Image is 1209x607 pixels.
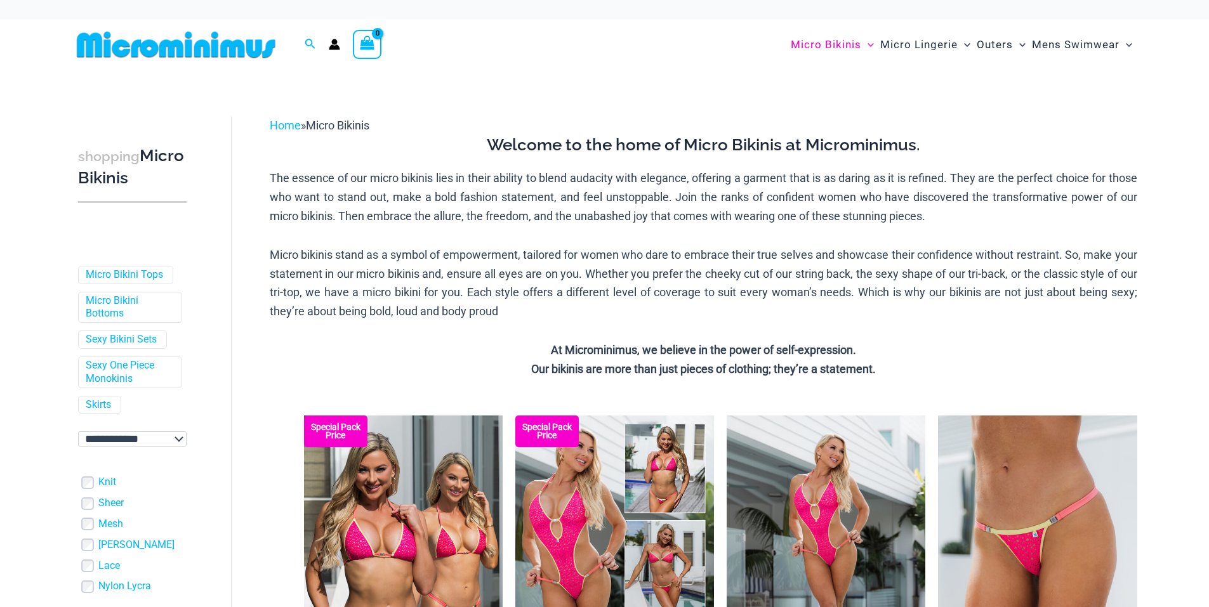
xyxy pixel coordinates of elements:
[880,29,958,61] span: Micro Lingerie
[974,25,1029,64] a: OutersMenu ToggleMenu Toggle
[98,580,151,593] a: Nylon Lycra
[98,476,116,489] a: Knit
[270,245,1137,321] p: Micro bikinis stand as a symbol of empowerment, tailored for women who dare to embrace their true...
[1032,29,1120,61] span: Mens Swimwear
[788,25,877,64] a: Micro BikinisMenu ToggleMenu Toggle
[977,29,1013,61] span: Outers
[877,25,974,64] a: Micro LingerieMenu ToggleMenu Toggle
[98,559,120,573] a: Lace
[72,30,281,59] img: MM SHOP LOGO FLAT
[270,119,301,132] a: Home
[98,497,124,510] a: Sheer
[86,268,163,282] a: Micro Bikini Tops
[861,29,874,61] span: Menu Toggle
[515,423,579,440] b: Special Pack Price
[86,294,172,321] a: Micro Bikini Bottoms
[78,431,187,447] select: wpc-taxonomy-pa_color-745982
[329,39,340,50] a: Account icon link
[1029,25,1135,64] a: Mens SwimwearMenu ToggleMenu Toggle
[86,333,157,346] a: Sexy Bikini Sets
[270,134,1137,156] h3: Welcome to the home of Micro Bikinis at Microminimus.
[1013,29,1026,61] span: Menu Toggle
[78,145,187,189] h3: Micro Bikinis
[551,343,856,356] strong: At Microminimus, we believe in the power of self-expression.
[531,362,876,375] strong: Our bikinis are more than just pieces of clothing; they’re a statement.
[791,29,861,61] span: Micro Bikinis
[306,119,369,132] span: Micro Bikinis
[305,37,316,53] a: Search icon link
[98,538,175,552] a: [PERSON_NAME]
[86,398,111,412] a: Skirts
[1120,29,1132,61] span: Menu Toggle
[86,359,172,386] a: Sexy One Piece Monokinis
[98,518,123,531] a: Mesh
[786,23,1138,66] nav: Site Navigation
[270,119,369,132] span: »
[78,148,140,164] span: shopping
[958,29,970,61] span: Menu Toggle
[353,30,382,59] a: View Shopping Cart, empty
[304,423,367,440] b: Special Pack Price
[270,169,1137,225] p: The essence of our micro bikinis lies in their ability to blend audacity with elegance, offering ...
